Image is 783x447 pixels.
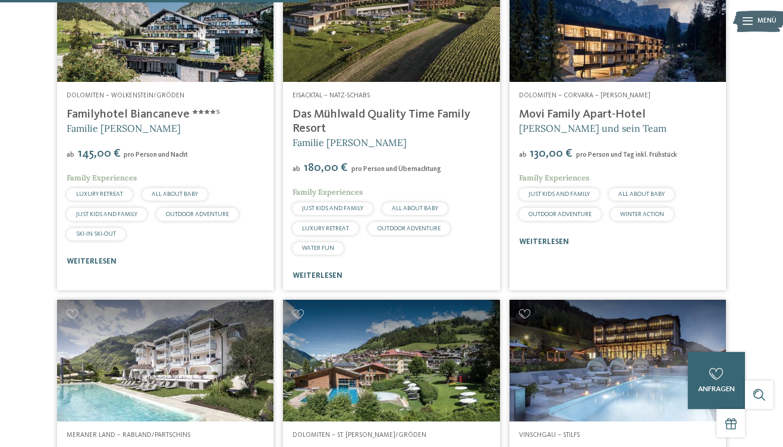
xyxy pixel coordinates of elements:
[302,205,363,211] span: JUST KIDS AND FAMILY
[519,151,527,158] span: ab
[76,231,116,237] span: SKI-IN SKI-OUT
[67,432,190,439] span: Meraner Land – Rabland/Partschins
[293,432,426,439] span: Dolomiten – St. [PERSON_NAME]/Gröden
[293,187,363,197] span: Family Experiences
[76,148,122,160] span: 145,00 €
[519,432,580,439] span: Vinschgau – Stilfs
[67,151,74,158] span: ab
[293,92,370,99] span: Eisacktal – Natz-Schabs
[392,205,438,211] span: ALL ABOUT BABY
[519,92,650,99] span: Dolomiten – Corvara – [PERSON_NAME]
[76,191,123,197] span: LUXURY RETREAT
[152,191,198,197] span: ALL ABOUT BABY
[124,151,188,158] span: pro Person und Nacht
[519,122,666,134] span: [PERSON_NAME] und sein Team
[293,109,470,135] a: Das Mühlwald Quality Time Family Resort
[302,245,334,251] span: WATER FUN
[293,272,342,280] a: weiterlesen
[283,300,499,421] img: Familienhotels gesucht? Hier findet ihr die besten!
[67,122,181,134] span: Familie [PERSON_NAME]
[351,166,441,173] span: pro Person und Übernachtung
[529,191,590,197] span: JUST KIDS AND FAMILY
[67,92,184,99] span: Dolomiten – Wolkenstein/Gröden
[67,109,220,121] a: Familyhotel Biancaneve ****ˢ
[378,226,441,232] span: OUTDOOR ADVENTURE
[528,148,575,160] span: 130,00 €
[519,173,589,183] span: Family Experiences
[618,191,665,197] span: ALL ABOUT BABY
[293,137,407,148] span: Familie [PERSON_NAME]
[519,238,569,246] a: weiterlesen
[698,385,735,393] span: anfragen
[301,162,350,174] span: 180,00 €
[76,211,137,217] span: JUST KIDS AND FAMILY
[67,173,137,183] span: Family Experiences
[519,109,646,121] a: Movi Family Apart-Hotel
[510,300,726,421] img: Familienhotels gesucht? Hier findet ihr die besten!
[57,300,273,421] img: Familienhotels gesucht? Hier findet ihr die besten!
[620,211,664,217] span: WINTER ACTION
[67,258,117,265] a: weiterlesen
[166,211,229,217] span: OUTDOOR ADVENTURE
[293,166,300,173] span: ab
[576,151,677,158] span: pro Person und Tag inkl. Frühstück
[688,352,745,409] a: anfragen
[529,211,592,217] span: OUTDOOR ADVENTURE
[302,226,349,232] span: LUXURY RETREAT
